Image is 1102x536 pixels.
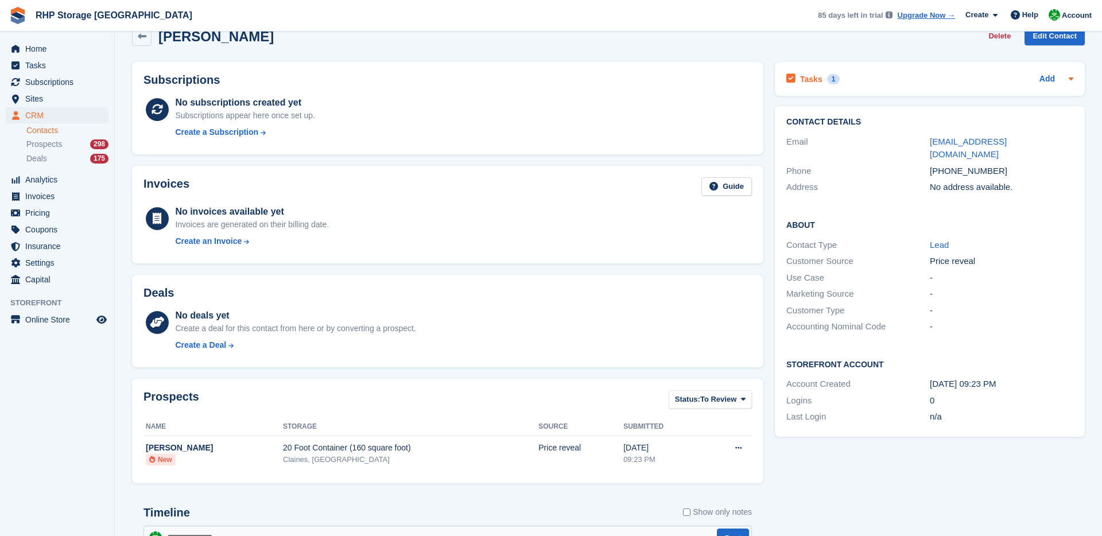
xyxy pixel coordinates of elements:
div: Customer Type [786,304,930,317]
div: Claines, [GEOGRAPHIC_DATA] [283,454,538,465]
a: Prospects 298 [26,138,108,150]
h2: Invoices [143,177,189,196]
div: Create a Subscription [175,126,258,138]
div: 09:23 PM [623,454,704,465]
span: Deals [26,153,47,164]
a: menu [6,238,108,254]
span: Settings [25,255,94,271]
a: Lead [930,240,949,250]
div: Price reveal [930,255,1073,268]
span: CRM [25,107,94,123]
a: Guide [701,177,752,196]
a: Deals 175 [26,153,108,165]
div: 0 [930,394,1073,407]
li: New [146,454,176,465]
img: icon-info-grey-7440780725fd019a000dd9b08b2336e03edf1995a4989e88bcd33f0948082b44.svg [886,11,893,18]
h2: About [786,219,1073,230]
span: Subscriptions [25,74,94,90]
a: Preview store [95,313,108,327]
a: RHP Storage [GEOGRAPHIC_DATA] [31,6,197,25]
span: Sites [25,91,94,107]
span: Invoices [25,188,94,204]
a: [EMAIL_ADDRESS][DOMAIN_NAME] [930,137,1007,160]
h2: Tasks [800,74,822,84]
a: Contacts [26,125,108,136]
a: Upgrade Now → [898,10,955,21]
div: - [930,271,1073,285]
div: No invoices available yet [175,205,329,219]
h2: Storefront Account [786,358,1073,370]
a: menu [6,91,108,107]
a: Create a Subscription [175,126,315,138]
div: Create an Invoice [175,235,242,247]
h2: Subscriptions [143,73,752,87]
span: Home [25,41,94,57]
div: 20 Foot Container (160 square foot) [283,442,538,454]
div: Contact Type [786,239,930,252]
span: Prospects [26,139,62,150]
div: No subscriptions created yet [175,96,315,110]
div: Create a Deal [175,339,226,351]
span: Help [1022,9,1038,21]
a: menu [6,172,108,188]
div: Subscriptions appear here once set up. [175,110,315,122]
a: menu [6,205,108,221]
a: menu [6,41,108,57]
a: Create a Deal [175,339,416,351]
th: Submitted [623,418,704,436]
div: 1 [827,74,840,84]
div: Marketing Source [786,288,930,301]
h2: [PERSON_NAME] [158,29,274,44]
div: Invoices are generated on their billing date. [175,219,329,231]
span: Account [1062,10,1092,21]
a: menu [6,74,108,90]
span: Status: [675,394,700,405]
div: Account Created [786,378,930,391]
div: [PHONE_NUMBER] [930,165,1073,178]
a: menu [6,222,108,238]
div: - [930,288,1073,301]
th: Name [143,418,283,436]
div: No address available. [930,181,1073,194]
div: Last Login [786,410,930,424]
span: Insurance [25,238,94,254]
a: Add [1039,73,1055,86]
div: - [930,304,1073,317]
div: Address [786,181,930,194]
input: Show only notes [683,506,690,518]
div: [PERSON_NAME] [146,442,283,454]
h2: Timeline [143,506,190,519]
div: Customer Source [786,255,930,268]
div: Logins [786,394,930,407]
h2: Deals [143,286,174,300]
div: [DATE] [623,442,704,454]
div: - [930,320,1073,333]
div: 175 [90,154,108,164]
div: Phone [786,165,930,178]
a: Create an Invoice [175,235,329,247]
a: menu [6,57,108,73]
span: Pricing [25,205,94,221]
th: Source [538,418,623,436]
img: stora-icon-8386f47178a22dfd0bd8f6a31ec36ba5ce8667c1dd55bd0f319d3a0aa187defe.svg [9,7,26,24]
button: Delete [984,26,1015,45]
div: Use Case [786,271,930,285]
div: Accounting Nominal Code [786,320,930,333]
a: menu [6,107,108,123]
a: menu [6,255,108,271]
button: Status: To Review [669,390,752,409]
span: To Review [700,394,736,405]
h2: Contact Details [786,118,1073,127]
span: Analytics [25,172,94,188]
span: Storefront [10,297,114,309]
div: Price reveal [538,442,623,454]
div: 298 [90,139,108,149]
span: Tasks [25,57,94,73]
span: 85 days left in trial [818,10,883,21]
th: Storage [283,418,538,436]
div: No deals yet [175,309,416,323]
label: Show only notes [683,506,752,518]
div: [DATE] 09:23 PM [930,378,1073,391]
div: n/a [930,410,1073,424]
span: Create [965,9,988,21]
